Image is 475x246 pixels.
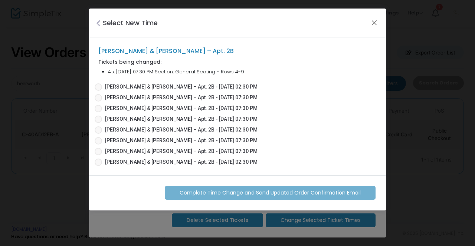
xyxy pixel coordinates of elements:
span: [PERSON_NAME] & [PERSON_NAME] – Apt. 2B - [DATE] 07:30 PM [105,104,258,112]
label: Tickets being changed: [98,58,161,66]
span: [PERSON_NAME] & [PERSON_NAME] – Apt. 2B - [DATE] 07:30 PM [105,137,258,144]
span: [PERSON_NAME] & [PERSON_NAME] – Apt. 2B - [DATE] 02:30 PM [105,126,258,134]
span: [PERSON_NAME] & [PERSON_NAME] – Apt. 2B - [DATE] 07:30 PM [105,147,258,155]
label: [PERSON_NAME] & [PERSON_NAME] – Apt. 2B [98,47,234,56]
i: Close [96,20,101,27]
span: [PERSON_NAME] & [PERSON_NAME] – Apt. 2B - [DATE] 02:30 PM [105,158,258,166]
li: 4 x [DATE] 07:30 PM Section: General Seating - Rows 4-9 [108,68,377,76]
button: Close [370,18,379,27]
h4: Select New Time [103,18,158,28]
span: [PERSON_NAME] & [PERSON_NAME] – Apt. 2B - [DATE] 02:30 PM [105,83,258,91]
span: [PERSON_NAME] & [PERSON_NAME] – Apt. 2B - [DATE] 07:30 PM [105,115,258,123]
span: [PERSON_NAME] & [PERSON_NAME] – Apt. 2B - [DATE] 07:30 PM [105,94,258,102]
